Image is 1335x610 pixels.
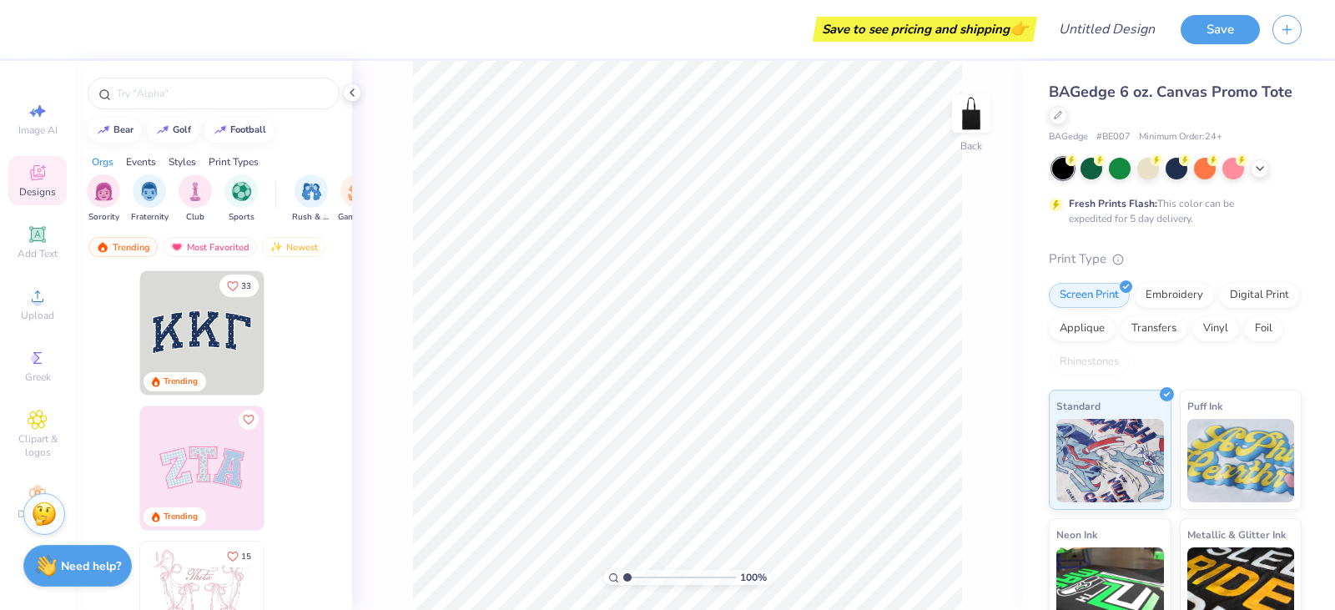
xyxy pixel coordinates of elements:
span: Minimum Order: 24 + [1139,130,1222,144]
button: filter button [131,174,169,224]
img: Game Day Image [348,182,367,201]
button: filter button [338,174,376,224]
img: Puff Ink [1187,419,1295,502]
img: trend_line.gif [97,125,110,135]
img: edfb13fc-0e43-44eb-bea2-bf7fc0dd67f9 [264,271,387,395]
span: 100 % [740,570,767,585]
span: 👉 [1010,18,1028,38]
div: Digital Print [1219,283,1300,308]
button: filter button [87,174,120,224]
img: most_fav.gif [170,241,184,253]
span: Neon Ink [1056,526,1097,543]
span: Decorate [18,507,58,521]
span: Puff Ink [1187,397,1222,415]
button: filter button [292,174,330,224]
button: bear [88,118,141,143]
span: Game Day [338,211,376,224]
span: Designs [19,185,56,199]
span: Club [186,211,204,224]
div: Newest [262,237,325,257]
img: 3b9aba4f-e317-4aa7-a679-c95a879539bd [140,271,264,395]
button: Like [219,275,259,297]
div: Trending [88,237,158,257]
button: Save [1181,15,1260,44]
div: Print Type [1049,250,1302,269]
div: filter for Fraternity [131,174,169,224]
div: filter for Club [179,174,212,224]
span: Fraternity [131,211,169,224]
span: Image AI [18,124,58,137]
input: Untitled Design [1045,13,1168,46]
input: Try "Alpha" [115,85,329,102]
button: filter button [224,174,258,224]
div: This color can be expedited for 5 day delivery. [1069,196,1274,226]
div: Trending [164,511,198,523]
span: Greek [25,371,51,384]
span: Standard [1056,397,1101,415]
div: Screen Print [1049,283,1130,308]
span: Sports [229,211,254,224]
strong: Fresh Prints Flash: [1069,197,1157,210]
div: Print Types [209,154,259,169]
img: Rush & Bid Image [302,182,321,201]
div: golf [173,125,191,134]
span: # BE007 [1096,130,1131,144]
span: 15 [241,552,251,561]
span: BAGedge 6 oz. Canvas Promo Tote [1049,82,1292,102]
span: Add Text [18,247,58,260]
span: 33 [241,282,251,290]
div: filter for Game Day [338,174,376,224]
div: filter for Sports [224,174,258,224]
button: Like [239,410,259,430]
div: Rhinestones [1049,350,1130,375]
div: Most Favorited [163,237,257,257]
img: Sorority Image [94,182,113,201]
button: golf [147,118,199,143]
div: Orgs [92,154,113,169]
img: Club Image [186,182,204,201]
span: Metallic & Glitter Ink [1187,526,1286,543]
div: Trending [164,376,198,388]
span: Rush & Bid [292,211,330,224]
div: Foil [1244,316,1283,341]
div: Events [126,154,156,169]
img: Back [955,97,988,130]
span: Clipart & logos [8,432,67,459]
div: Applique [1049,316,1116,341]
strong: Need help? [61,558,121,574]
img: trending.gif [96,241,109,253]
img: trend_line.gif [214,125,227,135]
span: BAGedge [1049,130,1088,144]
img: Standard [1056,419,1164,502]
span: Upload [21,309,54,322]
button: filter button [179,174,212,224]
span: Sorority [88,211,119,224]
div: Back [960,139,982,154]
img: Newest.gif [270,241,283,253]
div: Save to see pricing and shipping [817,17,1033,42]
button: Like [219,545,259,567]
div: Embroidery [1135,283,1214,308]
div: Vinyl [1192,316,1239,341]
img: 5ee11766-d822-42f5-ad4e-763472bf8dcf [264,406,387,530]
button: football [204,118,274,143]
img: Fraternity Image [140,182,159,201]
div: filter for Rush & Bid [292,174,330,224]
div: football [230,125,266,134]
div: Styles [169,154,196,169]
div: Transfers [1121,316,1187,341]
img: trend_line.gif [156,125,169,135]
img: 9980f5e8-e6a1-4b4a-8839-2b0e9349023c [140,406,264,530]
div: filter for Sorority [87,174,120,224]
img: Sports Image [232,182,251,201]
div: bear [113,125,133,134]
